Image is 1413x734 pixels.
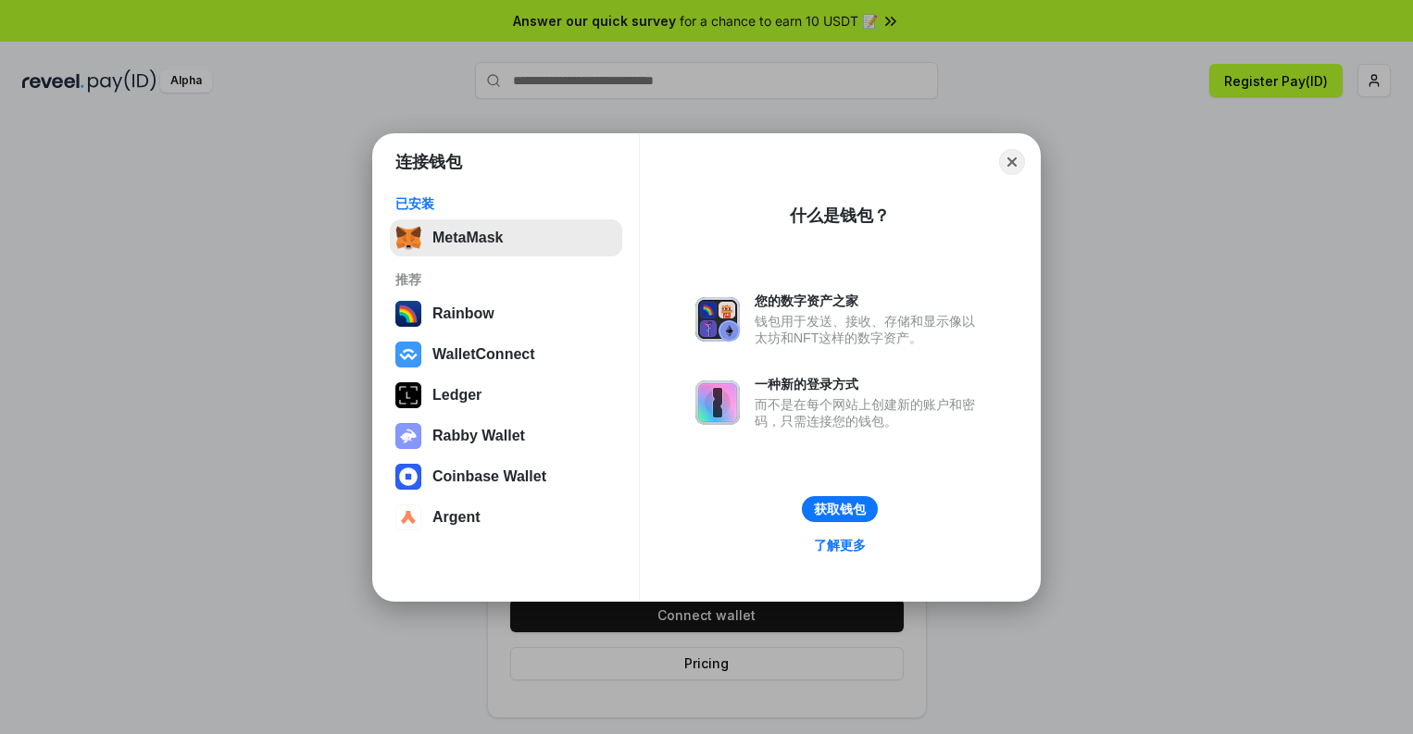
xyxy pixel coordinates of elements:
button: Rabby Wallet [390,417,622,454]
button: 获取钱包 [802,496,878,522]
div: Coinbase Wallet [432,468,546,485]
h1: 连接钱包 [395,151,462,173]
div: 您的数字资产之家 [755,292,984,309]
img: svg+xml,%3Csvg%20width%3D%2228%22%20height%3D%2228%22%20viewBox%3D%220%200%2028%2028%22%20fill%3D... [395,464,421,490]
button: Rainbow [390,295,622,332]
button: WalletConnect [390,336,622,373]
button: Ledger [390,377,622,414]
button: MetaMask [390,219,622,256]
div: Rainbow [432,305,494,322]
img: svg+xml,%3Csvg%20fill%3D%22none%22%20height%3D%2233%22%20viewBox%3D%220%200%2035%2033%22%20width%... [395,225,421,251]
div: Ledger [432,387,481,404]
div: 获取钱包 [814,501,866,517]
a: 了解更多 [803,533,877,557]
div: 推荐 [395,271,617,288]
img: svg+xml,%3Csvg%20xmlns%3D%22http%3A%2F%2Fwww.w3.org%2F2000%2Fsvg%22%20width%3D%2228%22%20height%3... [395,382,421,408]
div: 了解更多 [814,537,866,554]
button: Coinbase Wallet [390,458,622,495]
div: 已安装 [395,195,617,212]
div: 什么是钱包？ [790,205,890,227]
div: WalletConnect [432,346,535,363]
img: svg+xml,%3Csvg%20width%3D%2228%22%20height%3D%2228%22%20viewBox%3D%220%200%2028%2028%22%20fill%3D... [395,342,421,367]
img: svg+xml,%3Csvg%20width%3D%22120%22%20height%3D%22120%22%20viewBox%3D%220%200%20120%20120%22%20fil... [395,301,421,327]
img: svg+xml,%3Csvg%20xmlns%3D%22http%3A%2F%2Fwww.w3.org%2F2000%2Fsvg%22%20fill%3D%22none%22%20viewBox... [695,380,740,425]
img: svg+xml,%3Csvg%20xmlns%3D%22http%3A%2F%2Fwww.w3.org%2F2000%2Fsvg%22%20fill%3D%22none%22%20viewBox... [395,423,421,449]
button: Close [999,149,1025,175]
div: 一种新的登录方式 [755,376,984,392]
button: Argent [390,499,622,536]
div: Argent [432,509,481,526]
div: 而不是在每个网站上创建新的账户和密码，只需连接您的钱包。 [755,396,984,429]
div: Rabby Wallet [432,428,525,444]
img: svg+xml,%3Csvg%20width%3D%2228%22%20height%3D%2228%22%20viewBox%3D%220%200%2028%2028%22%20fill%3D... [395,504,421,530]
div: 钱包用于发送、接收、存储和显示像以太坊和NFT这样的数字资产。 [755,313,984,346]
div: MetaMask [432,230,503,246]
img: svg+xml,%3Csvg%20xmlns%3D%22http%3A%2F%2Fwww.w3.org%2F2000%2Fsvg%22%20fill%3D%22none%22%20viewBox... [695,297,740,342]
